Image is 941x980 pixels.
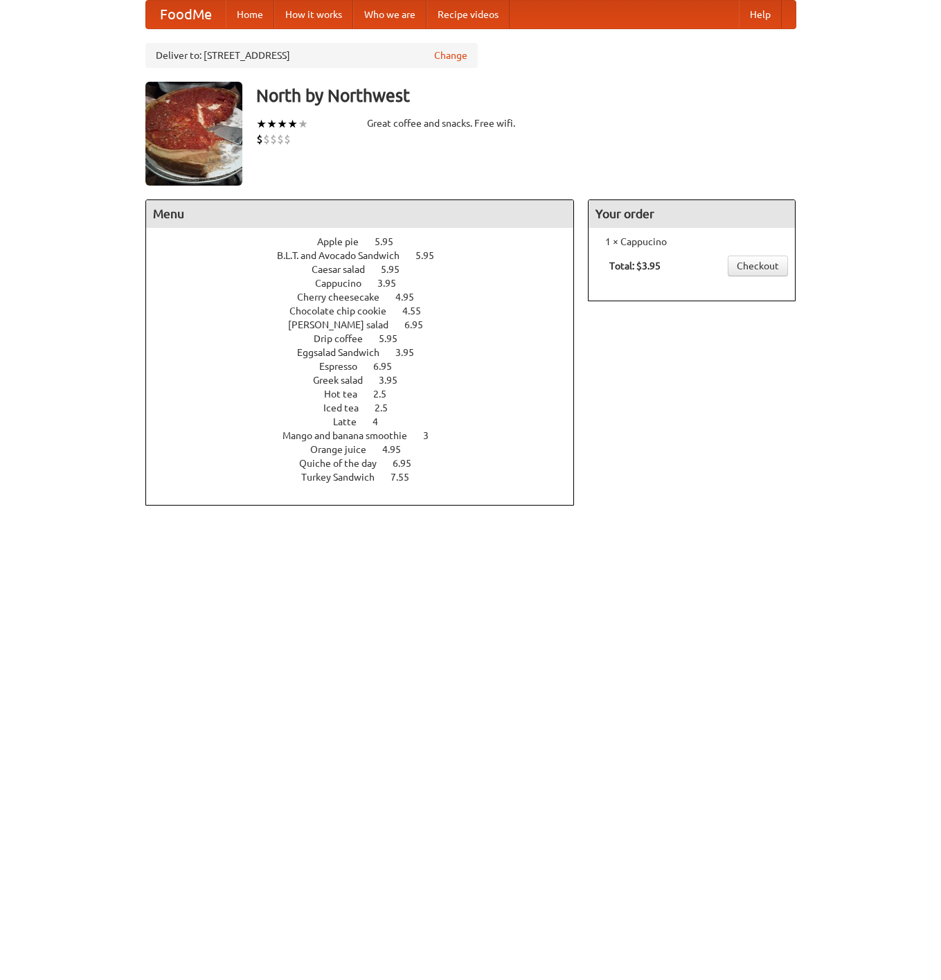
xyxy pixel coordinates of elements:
[353,1,427,28] a: Who we are
[277,250,460,261] a: B.L.T. and Avocado Sandwich 5.95
[333,416,404,427] a: Latte 4
[315,278,375,289] span: Cappucino
[317,236,373,247] span: Apple pie
[299,458,437,469] a: Quiche of the day 6.95
[301,472,435,483] a: Turkey Sandwich 7.55
[367,116,575,130] div: Great coffee and snacks. Free wifi.
[312,264,425,275] a: Caesar salad 5.95
[314,333,423,344] a: Drip coffee 5.95
[256,82,796,109] h3: North by Northwest
[298,116,308,132] li: ★
[256,132,263,147] li: $
[310,444,380,455] span: Orange juice
[379,333,411,344] span: 5.95
[256,116,267,132] li: ★
[226,1,274,28] a: Home
[595,235,788,249] li: 1 × Cappucino
[589,200,795,228] h4: Your order
[297,292,440,303] a: Cherry cheesecake 4.95
[283,430,454,441] a: Mango and banana smoothie 3
[377,278,410,289] span: 3.95
[313,375,377,386] span: Greek salad
[289,305,447,317] a: Chocolate chip cookie 4.55
[375,402,402,413] span: 2.5
[314,333,377,344] span: Drip coffee
[263,132,270,147] li: $
[427,1,510,28] a: Recipe videos
[382,444,415,455] span: 4.95
[297,347,440,358] a: Eggsalad Sandwich 3.95
[299,458,391,469] span: Quiche of the day
[373,389,400,400] span: 2.5
[323,402,373,413] span: Iced tea
[375,236,407,247] span: 5.95
[288,319,449,330] a: [PERSON_NAME] salad 6.95
[274,1,353,28] a: How it works
[373,361,406,372] span: 6.95
[284,132,291,147] li: $
[404,319,437,330] span: 6.95
[146,1,226,28] a: FoodMe
[381,264,413,275] span: 5.95
[319,361,371,372] span: Espresso
[373,416,392,427] span: 4
[297,292,393,303] span: Cherry cheesecake
[609,260,661,271] b: Total: $3.95
[379,375,411,386] span: 3.95
[333,416,370,427] span: Latte
[288,319,402,330] span: [PERSON_NAME] salad
[423,430,442,441] span: 3
[297,347,393,358] span: Eggsalad Sandwich
[324,389,412,400] a: Hot tea 2.5
[434,48,467,62] a: Change
[395,347,428,358] span: 3.95
[301,472,388,483] span: Turkey Sandwich
[728,256,788,276] a: Checkout
[415,250,448,261] span: 5.95
[313,375,423,386] a: Greek salad 3.95
[739,1,782,28] a: Help
[287,116,298,132] li: ★
[277,132,284,147] li: $
[395,292,428,303] span: 4.95
[319,361,418,372] a: Espresso 6.95
[283,430,421,441] span: Mango and banana smoothie
[267,116,277,132] li: ★
[312,264,379,275] span: Caesar salad
[317,236,419,247] a: Apple pie 5.95
[402,305,435,317] span: 4.55
[324,389,371,400] span: Hot tea
[393,458,425,469] span: 6.95
[277,250,413,261] span: B.L.T. and Avocado Sandwich
[146,200,574,228] h4: Menu
[310,444,427,455] a: Orange juice 4.95
[145,43,478,68] div: Deliver to: [STREET_ADDRESS]
[323,402,413,413] a: Iced tea 2.5
[289,305,400,317] span: Chocolate chip cookie
[277,116,287,132] li: ★
[145,82,242,186] img: angular.jpg
[315,278,422,289] a: Cappucino 3.95
[391,472,423,483] span: 7.55
[270,132,277,147] li: $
